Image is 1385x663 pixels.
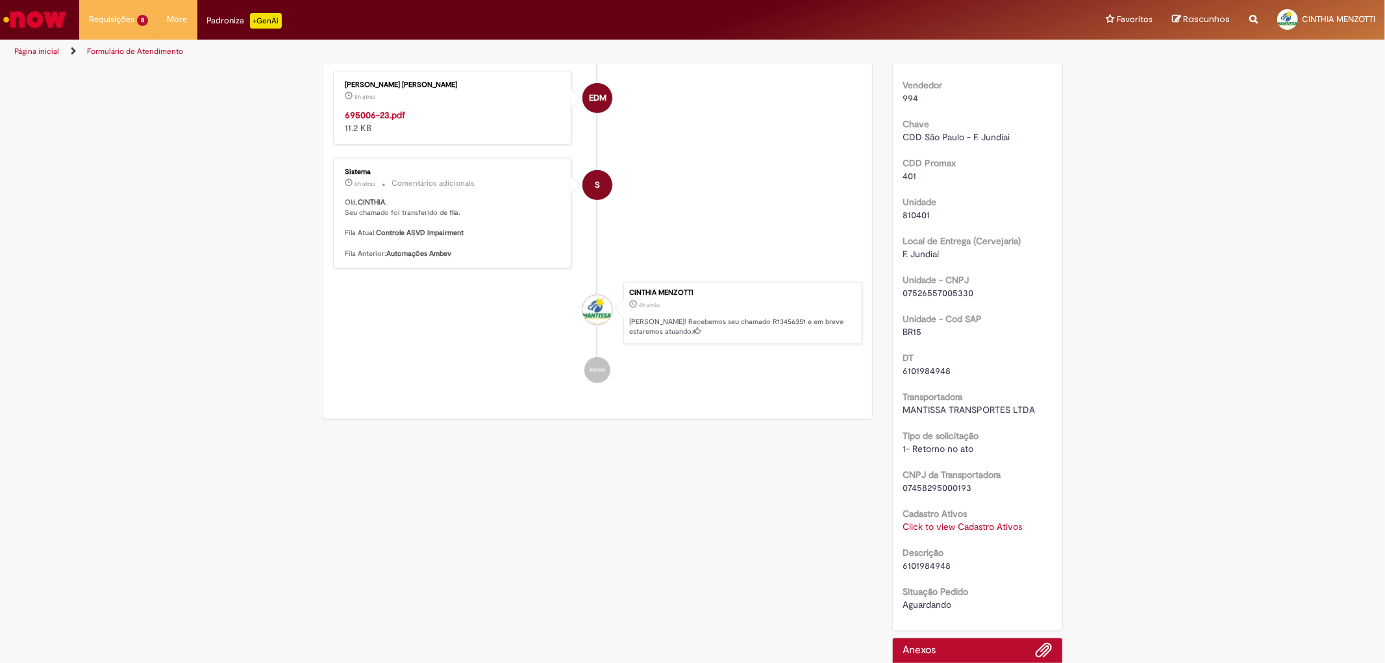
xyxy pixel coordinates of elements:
[10,40,914,64] ul: Trilhas de página
[1172,14,1230,26] a: Rascunhos
[1117,13,1153,26] span: Favoritos
[1,6,68,32] img: ServiceNow
[345,81,562,89] div: [PERSON_NAME] [PERSON_NAME]
[903,209,930,221] span: 810401
[1183,13,1230,25] span: Rascunhos
[903,326,921,338] span: BR15
[629,289,855,297] div: CINTHIA MENZOTTI
[89,13,134,26] span: Requisições
[903,274,969,286] b: Unidade - CNPJ
[355,180,376,188] span: 6h atrás
[355,180,376,188] time: 28/08/2025 09:48:04
[903,599,951,610] span: Aguardando
[903,482,971,494] span: 07458295000193
[903,352,914,364] b: DT
[377,228,464,238] b: Controle ASVD Impairment
[387,249,452,258] b: Automações Ambev
[903,170,916,182] span: 401
[87,46,183,56] a: Formulário de Atendimento
[903,547,943,558] b: Descrição
[345,197,562,258] p: Olá, , Seu chamado foi transferido de fila. Fila Atual: Fila Anterior:
[903,157,956,169] b: CDD Promax
[355,93,376,101] time: 28/08/2025 10:16:52
[582,295,612,325] div: CINTHIA MENZOTTI
[903,404,1035,416] span: MANTISSA TRANSPORTES LTDA
[595,169,600,201] span: S
[903,521,1022,532] a: Click to view Cadastro Ativos
[903,560,951,571] span: 6101984948
[345,168,562,176] div: Sistema
[903,391,962,403] b: Transportadora
[589,82,606,114] span: EDM
[358,197,386,207] b: CINTHIA
[250,13,282,29] p: +GenAi
[903,118,929,130] b: Chave
[903,645,936,657] h2: Anexos
[392,178,475,189] small: Comentários adicionais
[345,108,562,134] div: 11.2 KB
[903,443,973,455] span: 1- Retorno no ato
[903,79,942,91] b: Vendedor
[355,93,376,101] span: 5h atrás
[639,301,660,309] time: 28/08/2025 09:48:00
[333,282,863,344] li: CINTHIA MENZOTTI
[903,365,951,377] span: 6101984948
[137,15,148,26] span: 8
[345,109,406,121] a: 695006-23.pdf
[582,83,612,113] div: Elisiane de Moura Cardozo
[207,13,282,29] div: Padroniza
[903,469,1001,481] b: CNPJ da Transportadora
[903,131,1010,143] span: CDD São Paulo - F. Jundiai
[903,287,973,299] span: 07526557005330
[903,313,982,325] b: Unidade - Cod SAP
[903,53,914,65] span: SP
[903,235,1021,247] b: Local de Entrega (Cervejaria)
[903,508,967,519] b: Cadastro Ativos
[1302,14,1375,25] span: CINTHIA MENZOTTI
[168,13,188,26] span: More
[14,46,59,56] a: Página inicial
[903,430,979,442] b: Tipo de solicitação
[903,586,968,597] b: Situação Pedido
[903,248,939,260] span: F. Jundiaí
[629,317,855,337] p: [PERSON_NAME]! Recebemos seu chamado R13456351 e em breve estaremos atuando.
[639,301,660,309] span: 6h atrás
[903,196,936,208] b: Unidade
[903,92,918,104] span: 994
[582,170,612,200] div: System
